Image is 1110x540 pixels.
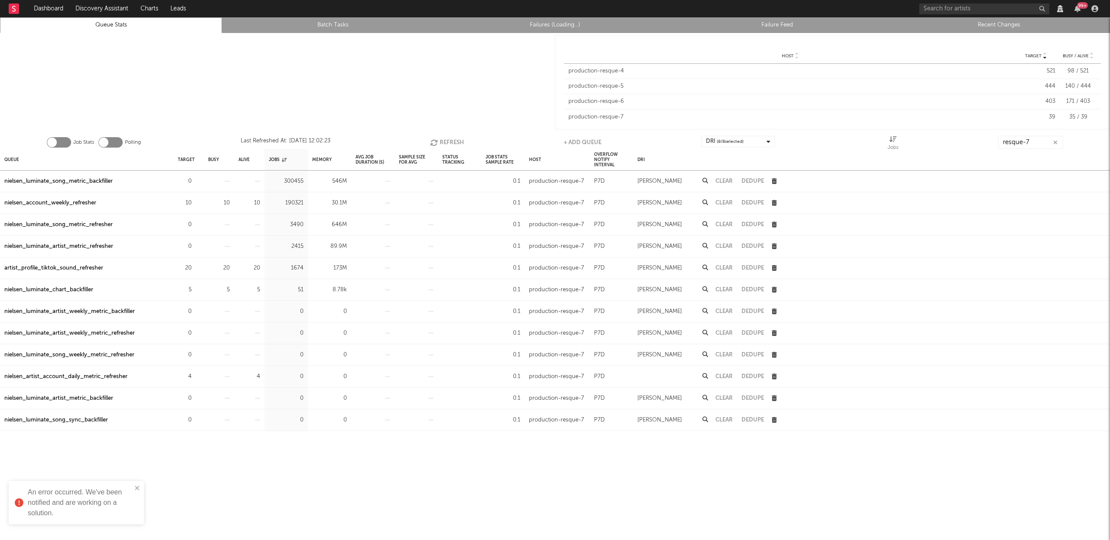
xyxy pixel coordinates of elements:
[671,20,883,30] a: Failure Feed
[919,3,1049,14] input: Search for artists
[1060,113,1097,122] div: 35 / 39
[238,372,260,382] div: 4
[4,350,134,360] div: nielsen_luminate_song_weekly_metric_refresher
[715,222,733,227] button: Clear
[568,97,1012,106] div: production-resque-6
[637,350,682,360] div: [PERSON_NAME]
[1025,53,1041,59] span: Target
[486,306,520,317] div: 0.1
[637,220,682,230] div: [PERSON_NAME]
[178,176,192,187] div: 0
[717,136,744,147] span: ( 8 / 8 selected)
[637,263,682,273] div: [PERSON_NAME]
[238,198,260,208] div: 10
[637,328,682,339] div: [PERSON_NAME]
[178,306,192,317] div: 0
[637,285,682,295] div: [PERSON_NAME]
[594,241,605,252] div: P7D
[486,198,520,208] div: 0.1
[4,415,108,425] a: nielsen_luminate_song_sync_backfiller
[782,53,793,59] span: Host
[888,142,898,153] div: Jobs
[741,244,764,249] button: Dedupe
[637,198,682,208] div: [PERSON_NAME]
[4,220,113,230] a: nielsen_luminate_song_metric_refresher
[594,150,629,169] div: Overflow Notify Interval
[594,198,605,208] div: P7D
[637,176,682,187] div: [PERSON_NAME]
[227,20,439,30] a: Batch Tasks
[1060,82,1097,91] div: 140 / 444
[241,136,330,149] div: Last Refreshed At: [DATE] 12:02:23
[594,220,605,230] div: P7D
[269,328,304,339] div: 0
[594,263,605,273] div: P7D
[594,328,605,339] div: P7D
[28,487,132,518] div: An error occurred. We've been notified and are working on a solution.
[715,395,733,401] button: Clear
[529,198,584,208] div: production-resque-7
[4,176,113,187] a: nielsen_luminate_song_metric_backfiller
[178,241,192,252] div: 0
[741,374,764,379] button: Dedupe
[529,393,584,404] div: production-resque-7
[238,150,250,169] div: Alive
[178,415,192,425] div: 0
[594,285,605,295] div: P7D
[529,372,584,382] div: production-resque-7
[269,350,304,360] div: 0
[715,309,733,314] button: Clear
[741,287,764,293] button: Dedupe
[73,137,94,148] label: Job Stats
[486,150,520,169] div: Job Stats Sample Rate
[4,328,135,339] div: nielsen_luminate_artist_weekly_metric_refresher
[715,352,733,358] button: Clear
[4,372,127,382] div: nielsen_artist_account_daily_metric_refresher
[637,241,682,252] div: [PERSON_NAME]
[715,244,733,249] button: Clear
[594,350,605,360] div: P7D
[715,374,733,379] button: Clear
[4,263,103,273] div: artist_profile_tiktok_sound_refresher
[594,306,605,317] div: P7D
[238,263,260,273] div: 20
[486,415,520,425] div: 0.1
[486,263,520,273] div: 0.1
[998,136,1063,149] input: Search...
[529,220,584,230] div: production-resque-7
[564,136,601,149] button: + Add Queue
[741,265,764,271] button: Dedupe
[312,150,332,169] div: Memory
[442,150,477,169] div: Status Tracking
[312,241,347,252] div: 89.9M
[568,67,1012,76] div: production-resque-4
[741,222,764,227] button: Dedupe
[178,393,192,404] div: 0
[1016,67,1055,76] div: 521
[529,306,584,317] div: production-resque-7
[449,20,661,30] a: Failures (Loading...)
[269,393,304,404] div: 0
[312,306,347,317] div: 0
[269,285,304,295] div: 51
[741,395,764,401] button: Dedupe
[269,150,287,169] div: Jobs
[4,285,93,295] a: nielsen_luminate_chart_backfiller
[4,241,113,252] div: nielsen_luminate_artist_metric_refresher
[1074,5,1081,12] button: 99+
[178,350,192,360] div: 0
[4,198,96,208] div: nielsen_account_weekly_refresher
[741,200,764,206] button: Dedupe
[1016,97,1055,106] div: 403
[529,350,584,360] div: production-resque-7
[486,372,520,382] div: 0.1
[594,415,605,425] div: P7D
[269,306,304,317] div: 0
[208,198,230,208] div: 10
[568,113,1012,122] div: production-resque-7
[4,306,135,317] a: nielsen_luminate_artist_weekly_metric_backfiller
[1060,97,1097,106] div: 171 / 403
[637,150,645,169] div: DRI
[312,220,347,230] div: 646M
